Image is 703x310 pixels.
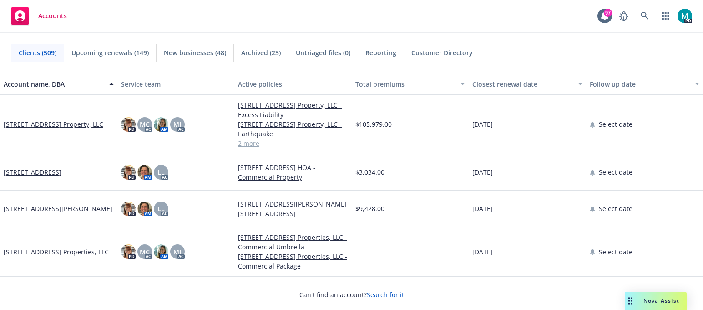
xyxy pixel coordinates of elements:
span: Customer Directory [411,48,473,57]
a: Search for it [367,290,404,299]
a: 2 more [238,139,348,148]
span: Archived (23) [241,48,281,57]
span: Select date [599,204,632,213]
div: Follow up date [590,79,690,89]
div: 97 [604,9,612,17]
div: Drag to move [625,292,636,310]
a: [STREET_ADDRESS] Property, LLC - Excess Liability [238,100,348,119]
span: Reporting [365,48,396,57]
img: photo [154,117,168,132]
a: [STREET_ADDRESS] [238,209,348,218]
a: Report a Bug [615,7,633,25]
span: $9,428.00 [355,204,384,213]
a: [STREET_ADDRESS][PERSON_NAME] [238,199,348,209]
span: [DATE] [472,119,493,129]
img: photo [678,9,692,23]
span: Upcoming renewals (149) [71,48,149,57]
img: photo [121,201,136,216]
a: [STREET_ADDRESS] Properties, LLC [4,247,109,257]
span: [DATE] [472,167,493,177]
div: Active policies [238,79,348,89]
button: Active policies [234,73,352,95]
a: [STREET_ADDRESS] Properties, LLC - Commercial Package [238,252,348,271]
span: [DATE] [472,204,493,213]
a: [STREET_ADDRESS] HOA - Commercial Property [238,163,348,182]
img: photo [154,244,168,259]
span: [DATE] [472,247,493,257]
span: Select date [599,247,632,257]
span: MC [140,247,150,257]
a: Accounts [7,3,71,29]
a: Search [636,7,654,25]
span: MC [140,119,150,129]
span: Can't find an account? [299,290,404,300]
a: [STREET_ADDRESS] Property, LLC - Earthquake [238,119,348,139]
span: Select date [599,119,632,129]
span: Untriaged files (0) [296,48,350,57]
div: Account name, DBA [4,79,104,89]
span: Clients (509) [19,48,56,57]
img: photo [121,165,136,180]
img: photo [121,117,136,132]
a: [STREET_ADDRESS][PERSON_NAME] [4,204,112,213]
button: Nova Assist [625,292,687,310]
div: Service team [121,79,231,89]
a: Switch app [657,7,675,25]
span: - [355,247,358,257]
img: photo [137,165,152,180]
div: Total premiums [355,79,455,89]
span: $105,979.00 [355,119,392,129]
span: New businesses (48) [164,48,226,57]
button: Total premiums [352,73,469,95]
span: LL [157,204,165,213]
span: LL [157,167,165,177]
button: Service team [117,73,235,95]
a: [STREET_ADDRESS] Properties, LLC - Commercial Umbrella [238,232,348,252]
a: [STREET_ADDRESS] Property, LLC [4,119,103,129]
span: MJ [173,247,181,257]
a: [STREET_ADDRESS] [4,167,61,177]
img: photo [137,201,152,216]
span: MJ [173,119,181,129]
span: $3,034.00 [355,167,384,177]
span: Nova Assist [643,297,679,305]
button: Closest renewal date [469,73,586,95]
img: photo [121,244,136,259]
span: Select date [599,167,632,177]
span: Accounts [38,12,67,20]
div: Closest renewal date [472,79,572,89]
